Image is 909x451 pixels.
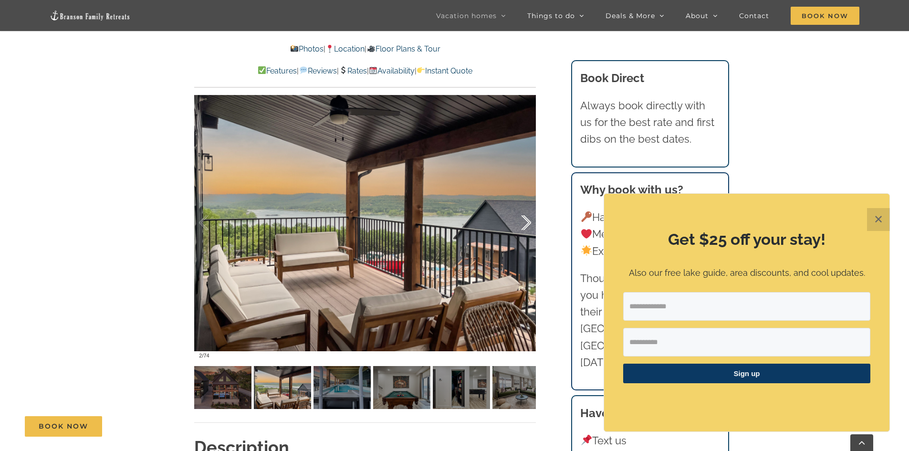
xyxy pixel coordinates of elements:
[581,229,592,239] img: ❤️
[39,422,88,430] span: Book Now
[580,71,644,85] b: Book Direct
[623,328,870,357] input: First Name
[791,7,859,25] span: Book Now
[581,435,592,445] img: 📌
[339,66,347,74] img: 💲
[580,270,720,371] p: Thousands of families like you have trusted us with their vacations to [GEOGRAPHIC_DATA] and [GEO...
[194,65,536,77] p: | | | |
[580,181,720,199] h3: Why book with us?
[606,12,655,19] span: Deals & More
[299,66,336,75] a: Reviews
[580,406,675,420] strong: Have a question?
[367,45,375,52] img: 🎥
[623,266,870,280] p: Also our free lake guide, area discounts, and cool updates.
[300,66,307,74] img: 💬
[581,211,592,222] img: 🔑
[581,245,592,256] img: 🌟
[326,45,334,52] img: 📍
[436,12,497,19] span: Vacation homes
[739,12,769,19] span: Contact
[623,364,870,383] button: Sign up
[366,44,440,53] a: Floor Plans & Tour
[254,366,311,409] img: Thistle-Cottage-vacation-home-private-pool-Table-Rock-Lake-1106-Edit-scaled.jpg-nggid041210-ngg0d...
[194,43,536,55] p: | |
[580,97,720,148] p: Always book directly with us for the best rate and first dibs on the best dates.
[373,366,430,409] img: Thistle-Cottage-at-Table-Rock-Lake-Branson-Missouri-1449-scaled.jpg-nggid041759-ngg0dyn-120x90-00...
[623,395,870,405] p: ​
[686,12,709,19] span: About
[325,44,365,53] a: Location
[623,292,870,321] input: Email Address
[369,66,377,74] img: 📆
[290,44,324,53] a: Photos
[291,45,298,52] img: 📸
[194,366,251,409] img: Thistle-Cottage-Rocky-Shores-summer-2023-1106-Edit-scaled.jpg-nggid041519-ngg0dyn-120x90-00f0w010...
[417,66,425,74] img: 👉
[258,66,297,75] a: Features
[258,66,266,74] img: ✅
[313,366,371,409] img: Thistle-Cottage-vacation-home-private-pool-Table-Rock-Lake-1169-Edit-scaled.jpg-nggid041267-ngg0d...
[417,66,472,75] a: Instant Quote
[25,416,102,437] a: Book Now
[527,12,575,19] span: Things to do
[623,229,870,251] h2: Get $25 off your stay!
[433,366,490,409] img: Thistle-Cottage-at-Table-Rock-Lake-Branson-Missouri-1471-scaled.jpg-nggid041767-ngg0dyn-120x90-00...
[369,66,415,75] a: Availability
[50,10,131,21] img: Branson Family Retreats Logo
[867,208,890,231] button: Close
[339,66,367,75] a: Rates
[492,366,550,409] img: Thistle-Cottage-vacation-home-private-pool-Table-Rock-Lake-1117-scaled.jpg-nggid041220-ngg0dyn-12...
[580,209,720,260] p: Hand-picked homes Memorable vacations Exceptional experience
